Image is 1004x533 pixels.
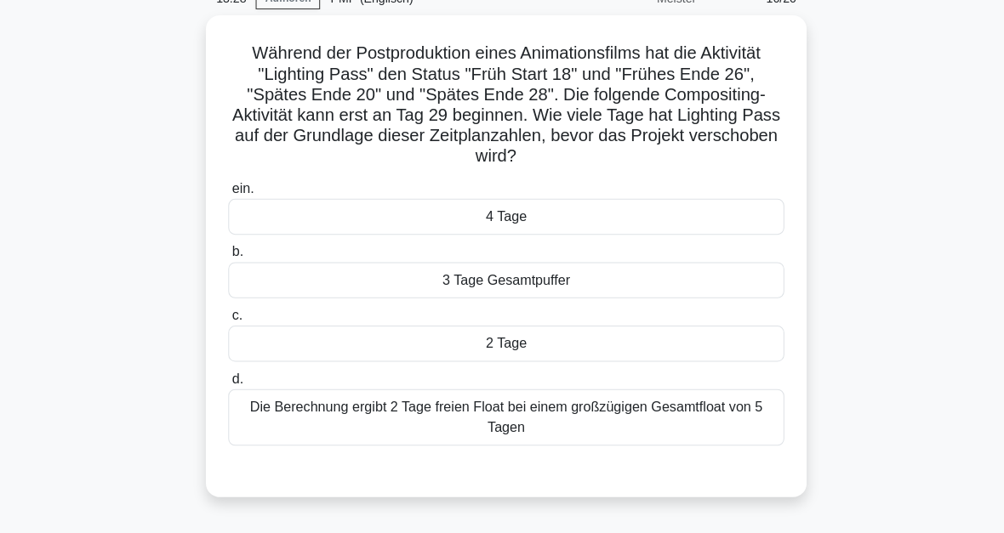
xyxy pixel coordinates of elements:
[230,368,241,383] span: d.
[230,179,252,194] span: ein.
[226,260,778,296] div: 3 Tage Gesamtpuffer
[231,43,774,164] font: Während der Postproduktion eines Animationsfilms hat die Aktivität "Lighting Pass" den Status "Fr...
[226,197,778,233] div: 4 Tage
[226,386,778,442] div: Die Berechnung ergibt 2 Tage freien Float bei einem großzügigen Gesamtfloat von 5 Tagen
[230,305,240,320] span: c.
[226,323,778,359] div: 2 Tage
[230,242,241,257] span: b.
